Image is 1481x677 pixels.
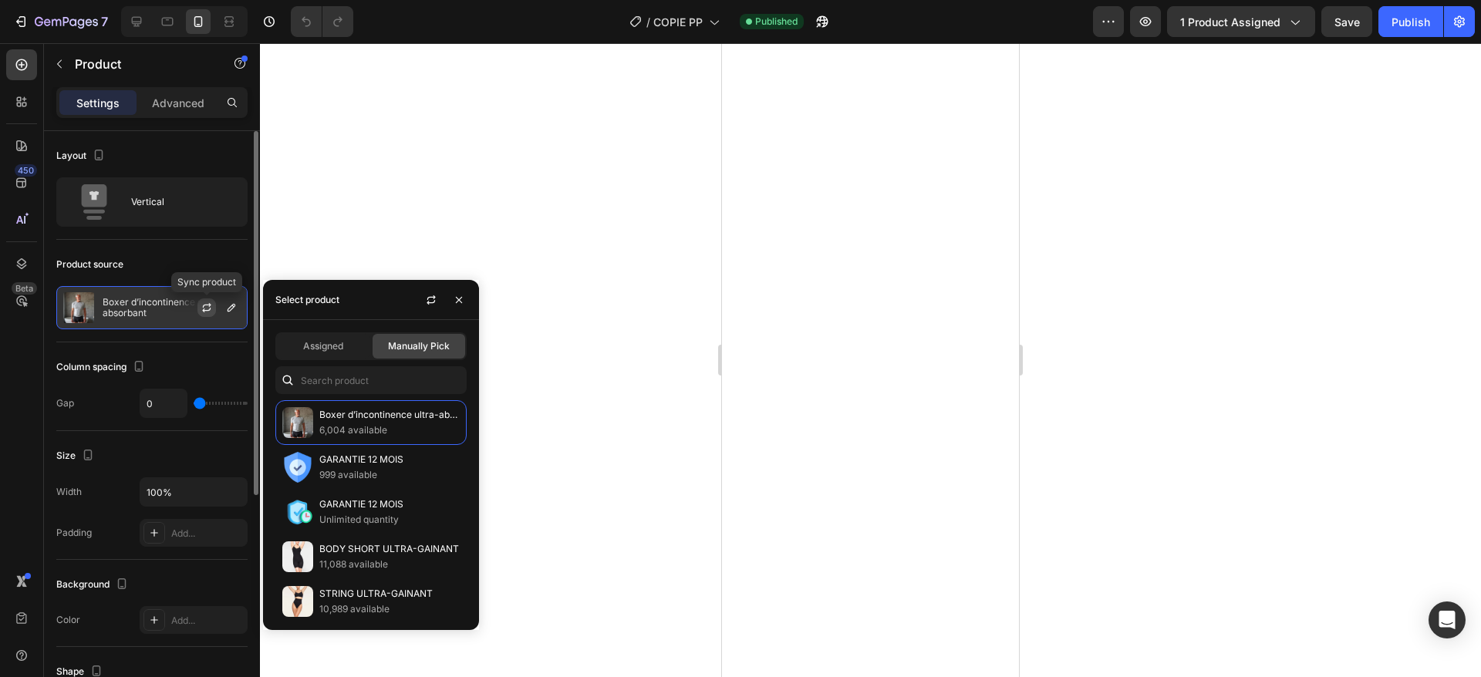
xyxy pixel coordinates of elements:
[140,389,187,417] input: Auto
[319,423,460,438] p: 6,004 available
[56,526,92,540] div: Padding
[140,478,247,506] input: Auto
[319,601,460,617] p: 10,989 available
[1392,14,1430,30] div: Publish
[63,292,94,323] img: product feature img
[56,485,82,499] div: Width
[56,613,80,627] div: Color
[1334,15,1360,29] span: Save
[319,467,460,483] p: 999 available
[75,55,206,73] p: Product
[319,497,460,512] p: GARANTIE 12 MOIS
[171,527,244,541] div: Add...
[56,146,108,167] div: Layout
[282,541,313,572] img: collections
[1378,6,1443,37] button: Publish
[282,452,313,483] img: collections
[103,297,241,318] p: Boxer d’incontinence ultra-absorbant
[152,95,204,111] p: Advanced
[388,339,450,353] span: Manually Pick
[56,357,148,378] div: Column spacing
[275,293,339,307] div: Select product
[282,586,313,617] img: collections
[319,586,460,601] p: STRING ULTRA-GAINANT
[275,366,467,394] input: Search in Settings & Advanced
[319,512,460,527] p: Unlimited quantity
[171,614,244,628] div: Add...
[282,497,313,527] img: collections
[12,282,37,295] div: Beta
[1429,601,1466,638] div: Open Intercom Messenger
[646,14,650,30] span: /
[319,557,460,572] p: 11,088 available
[76,95,120,111] p: Settings
[291,6,353,37] div: Undo/Redo
[319,452,460,467] p: GARANTIE 12 MOIS
[319,541,460,557] p: BODY SHORT ULTRA-GAINANT
[101,12,108,31] p: 7
[1321,6,1372,37] button: Save
[56,396,74,410] div: Gap
[56,446,97,466] div: Size
[1167,6,1315,37] button: 1 product assigned
[755,15,798,29] span: Published
[1180,14,1280,30] span: 1 product assigned
[303,339,343,353] span: Assigned
[56,258,123,271] div: Product source
[15,164,37,177] div: 450
[282,407,313,438] img: collections
[6,6,115,37] button: 7
[56,574,131,595] div: Background
[131,184,225,220] div: Vertical
[653,14,703,30] span: COPIE PP
[319,407,460,423] p: Boxer d’incontinence ultra-absorbant
[722,43,1019,677] iframe: Design area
